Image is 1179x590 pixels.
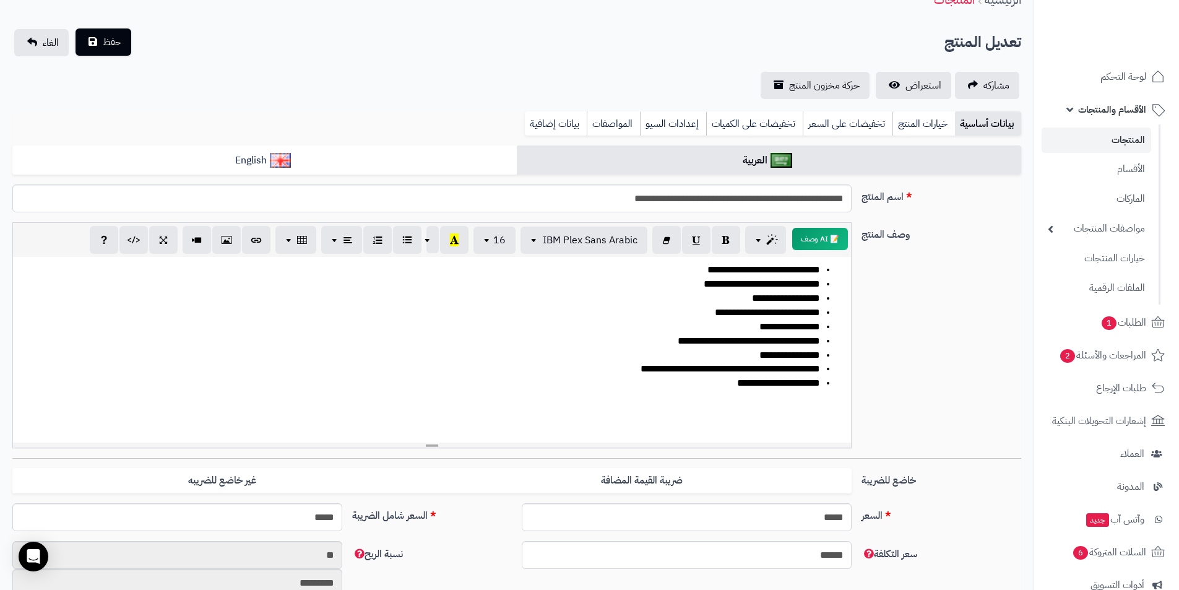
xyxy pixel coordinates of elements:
h2: تعديل المنتج [944,30,1021,55]
a: تخفيضات على السعر [803,111,892,136]
a: حركة مخزون المنتج [761,72,870,99]
label: خاضع للضريبة [857,468,1026,488]
label: غير خاضع للضريبه [12,468,432,493]
img: العربية [771,153,792,168]
span: حركة مخزون المنتج [789,78,860,93]
div: Open Intercom Messenger [19,542,48,571]
a: الغاء [14,29,69,56]
a: بيانات أساسية [955,111,1021,136]
a: إعدادات السيو [640,111,706,136]
a: الملفات الرقمية [1042,275,1151,302]
span: العملاء [1120,445,1144,462]
span: طلبات الإرجاع [1096,380,1146,397]
span: 1 [1102,316,1116,330]
span: 16 [493,233,506,248]
label: السعر شامل الضريبة [347,503,517,523]
a: السلات المتروكة6 [1042,537,1172,567]
a: المدونة [1042,472,1172,501]
a: بيانات إضافية [525,111,587,136]
span: الطلبات [1100,314,1146,331]
a: المنتجات [1042,128,1151,153]
a: لوحة التحكم [1042,62,1172,92]
a: تخفيضات على الكميات [706,111,803,136]
span: نسبة الربح [352,547,403,562]
span: وآتس آب [1085,511,1144,528]
a: الأقسام [1042,156,1151,183]
label: وصف المنتج [857,222,1026,242]
button: 16 [473,227,516,254]
a: استعراض [876,72,951,99]
button: 📝 AI وصف [792,228,848,250]
a: مشاركه [955,72,1019,99]
label: اسم المنتج [857,184,1026,204]
span: حفظ [103,35,121,50]
a: المراجعات والأسئلة2 [1042,341,1172,370]
button: IBM Plex Sans Arabic [520,227,647,254]
label: السعر [857,503,1026,523]
a: العملاء [1042,439,1172,469]
a: خيارات المنتجات [1042,245,1151,272]
span: لوحة التحكم [1100,68,1146,85]
a: English [12,145,517,176]
span: المراجعات والأسئلة [1059,347,1146,364]
img: logo-2.png [1095,32,1167,58]
span: مشاركه [983,78,1009,93]
button: حفظ [76,28,131,56]
span: IBM Plex Sans Arabic [543,233,637,248]
span: إشعارات التحويلات البنكية [1052,412,1146,430]
a: إشعارات التحويلات البنكية [1042,406,1172,436]
span: جديد [1086,513,1109,527]
a: المواصفات [587,111,640,136]
label: ضريبة القيمة المضافة [432,468,852,493]
a: الطلبات1 [1042,308,1172,337]
a: العربية [517,145,1021,176]
a: وآتس آبجديد [1042,505,1172,534]
a: طلبات الإرجاع [1042,373,1172,403]
img: English [270,153,292,168]
span: السلات المتروكة [1072,544,1146,561]
span: سعر التكلفة [862,547,917,562]
span: الغاء [43,35,59,50]
a: مواصفات المنتجات [1042,215,1151,242]
span: 2 [1060,349,1075,363]
span: 6 [1073,546,1088,560]
span: الأقسام والمنتجات [1078,101,1146,118]
span: المدونة [1117,478,1144,495]
span: استعراض [905,78,941,93]
a: خيارات المنتج [892,111,955,136]
a: الماركات [1042,186,1151,212]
